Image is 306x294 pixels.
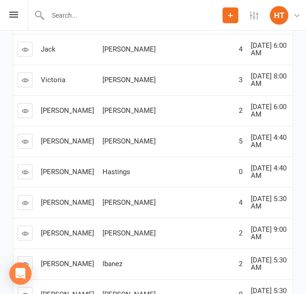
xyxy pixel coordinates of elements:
span: [PERSON_NAME] [102,198,156,207]
div: HT [270,6,288,25]
span: [PERSON_NAME] [41,260,94,268]
span: 3 [239,76,242,84]
span: [PERSON_NAME] [102,106,156,115]
span: [PERSON_NAME] [41,168,94,176]
span: [PERSON_NAME] [102,229,156,237]
span: 4 [239,45,242,53]
span: [PERSON_NAME] [41,229,94,237]
span: [DATE] 5:30 AM [251,195,287,211]
span: 2 [239,106,242,115]
span: [DATE] 4:40 AM [251,164,287,180]
span: [DATE] 6:00 AM [251,103,287,119]
span: [DATE] 9:00 AM [251,225,287,242]
span: [DATE] 6:00 AM [251,41,287,58]
span: 0 [239,168,242,176]
span: Hastings [102,168,130,176]
span: [PERSON_NAME] [41,106,94,115]
span: [DATE] 8:00 AM [251,72,287,88]
span: [DATE] 5:30 AM [251,256,287,272]
span: [PERSON_NAME] [102,137,156,145]
span: [PERSON_NAME] [102,45,156,53]
span: 5 [239,137,242,145]
span: [DATE] 4:40 AM [251,133,287,150]
input: Search... [45,9,223,22]
span: Ibanez [102,260,122,268]
div: Open Intercom Messenger [9,262,32,285]
span: [PERSON_NAME] [41,198,94,207]
span: 2 [239,260,242,268]
span: Jack [41,45,56,53]
span: [PERSON_NAME] [41,137,94,145]
span: [PERSON_NAME] [102,76,156,84]
span: Victoria [41,76,65,84]
span: 2 [239,229,242,237]
span: 4 [239,198,242,207]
